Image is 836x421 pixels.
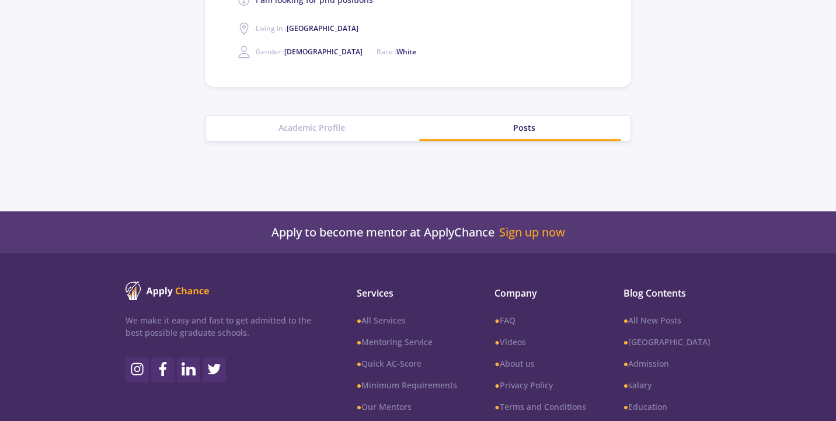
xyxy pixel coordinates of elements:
a: ●Our Mentors [357,401,457,413]
span: Living in : [256,23,358,33]
b: ● [357,315,361,326]
b: ● [357,336,361,347]
b: ● [357,401,361,412]
b: ● [623,380,628,391]
p: We make it easy and fast to get admitted to the best possible graduate schools. [126,314,311,339]
a: Sign up now [499,225,565,239]
a: ●Minimum Requirements [357,379,457,391]
b: ● [494,336,499,347]
span: Race : [377,47,416,57]
b: ● [357,358,361,369]
b: ● [494,380,499,391]
a: ●Quick AC-Score [357,357,457,370]
a: ●All New Posts [623,314,710,326]
span: [DEMOGRAPHIC_DATA] [284,47,363,57]
a: ●[GEOGRAPHIC_DATA] [623,336,710,348]
a: ●Terms and Conditions [494,401,586,413]
b: ● [494,358,499,369]
a: ●All Services [357,314,457,326]
span: Company [494,286,586,300]
a: ●salary [623,379,710,391]
a: ●Education [623,401,710,413]
img: ApplyChance logo [126,281,210,300]
b: ● [623,358,628,369]
b: ● [357,380,361,391]
b: ● [623,315,628,326]
a: ●Privacy Policy [494,379,586,391]
a: ●About us [494,357,586,370]
b: ● [623,401,628,412]
div: Posts [418,121,631,134]
b: ● [494,315,499,326]
span: White [396,47,416,57]
b: ● [494,401,499,412]
span: [GEOGRAPHIC_DATA] [287,23,358,33]
a: ●FAQ [494,314,586,326]
span: Gender : [256,47,363,57]
b: ● [623,336,628,347]
span: Services [357,286,457,300]
a: ●Admission [623,357,710,370]
span: Blog Contents [623,286,710,300]
a: ●Videos [494,336,586,348]
div: Academic Profile [205,121,418,134]
a: ●Mentoring Service [357,336,457,348]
